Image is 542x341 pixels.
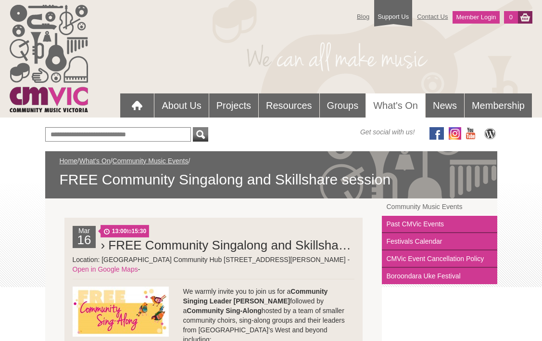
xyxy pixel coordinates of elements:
a: Member Login [453,11,499,24]
a: Resources [259,93,319,118]
strong: Community Sing-Along [187,307,262,315]
strong: 13:00 [112,228,127,235]
span: FREE Community Singalong and Skillshare session [60,170,483,189]
img: cmvic_logo.png [10,5,88,112]
a: Contact Us [412,8,453,25]
strong: 15:30 [131,228,146,235]
a: Past CMVic Events [382,216,497,233]
span: to [101,225,149,237]
a: Open in Google Maps [73,265,138,273]
a: What's On [79,157,111,165]
h2: 16 [75,236,94,248]
a: Blog [352,8,374,25]
img: Community_Singalong_promo-drafts_FBevent.jpg [73,287,169,337]
span: Get social with us! [360,127,415,137]
h2: › FREE Community Singalong and Skillshare session [101,236,354,255]
a: 0 [504,11,518,24]
a: Home [60,157,77,165]
a: Membership [465,93,532,118]
a: Community Music Events [113,157,189,165]
a: CMVic Event Cancellation Policy [382,250,497,268]
a: Festivals Calendar [382,233,497,250]
a: Community Music Events [382,198,497,216]
a: Groups [320,93,366,118]
a: Boroondara Uke Festival [382,268,497,284]
a: Projects [209,93,258,118]
a: What's On [366,93,425,118]
img: icon-instagram.png [449,127,461,140]
div: / / / [60,156,483,189]
a: News [426,93,464,118]
div: Mar [73,226,96,248]
img: CMVic Blog [483,127,497,140]
a: About Us [154,93,208,118]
